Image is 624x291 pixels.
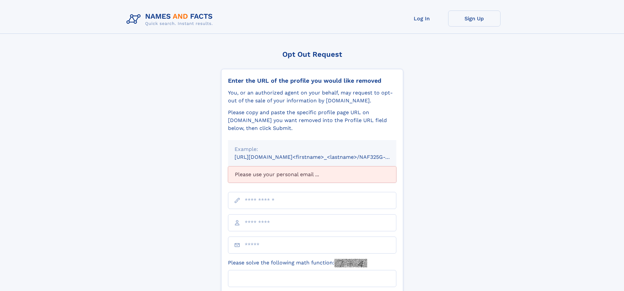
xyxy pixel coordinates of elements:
div: Example: [235,145,390,153]
label: Please solve the following math function: [228,259,367,267]
small: [URL][DOMAIN_NAME]<firstname>_<lastname>/NAF325G-xxxxxxxx [235,154,409,160]
div: Opt Out Request [221,50,403,58]
div: Please use your personal email ... [228,166,396,183]
div: You, or an authorized agent on your behalf, may request to opt-out of the sale of your informatio... [228,89,396,105]
div: Please copy and paste the specific profile page URL on [DOMAIN_NAME] you want removed into the Pr... [228,109,396,132]
div: Enter the URL of the profile you would like removed [228,77,396,84]
img: Logo Names and Facts [124,10,218,28]
a: Sign Up [448,10,501,27]
a: Log In [396,10,448,27]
